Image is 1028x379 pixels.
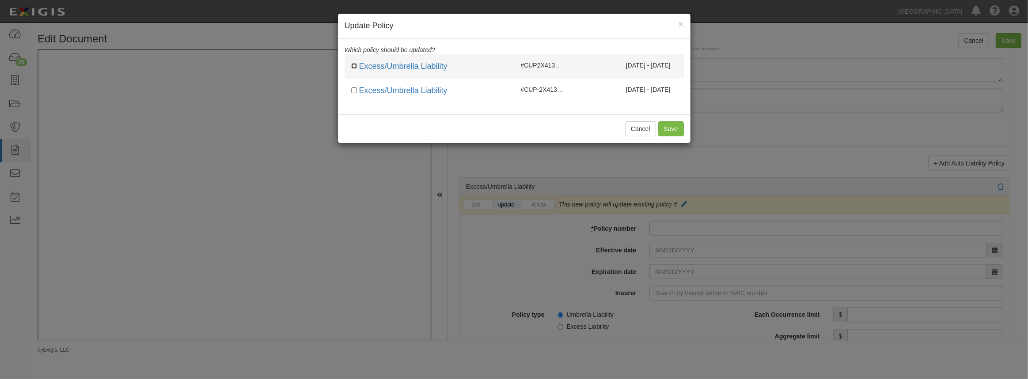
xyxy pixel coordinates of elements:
[345,20,677,32] div: Update Policy
[521,62,580,69] span: CUP2X41351A2443
[625,121,656,136] button: Cancel
[521,86,586,93] span: CUP-2X41351A-24-43
[359,62,448,71] a: Excess/Umbrella Liability
[626,62,671,69] span: [DATE] - [DATE]
[359,86,448,95] a: Excess/Umbrella Liability
[658,121,684,136] button: Save
[678,19,683,29] button: Close
[345,45,684,54] div: Which policy should be updated?
[626,86,671,93] span: [DATE] - [DATE]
